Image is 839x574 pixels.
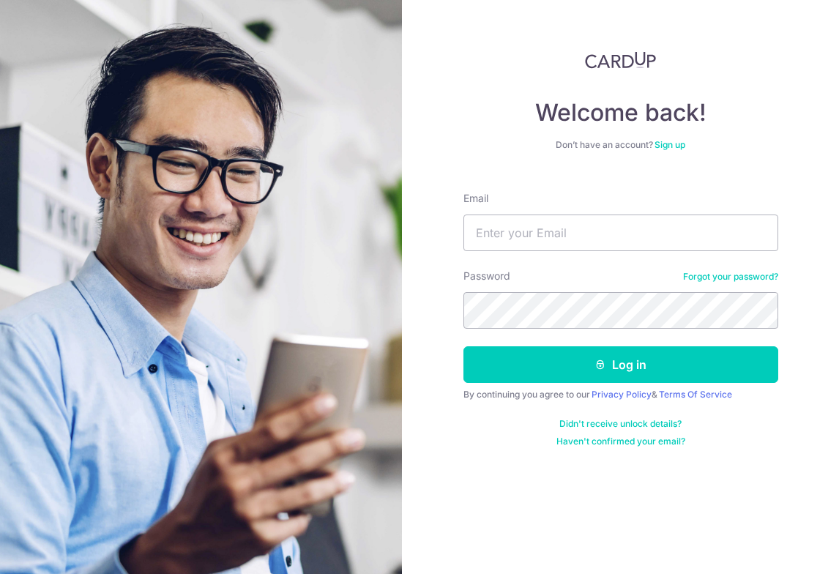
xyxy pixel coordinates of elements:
label: Email [463,191,488,206]
a: Sign up [655,139,685,150]
a: Terms Of Service [659,389,732,400]
img: CardUp Logo [585,51,657,69]
a: Didn't receive unlock details? [559,418,682,430]
a: Forgot your password? [683,271,778,283]
input: Enter your Email [463,215,778,251]
div: Don’t have an account? [463,139,778,151]
label: Password [463,269,510,283]
a: Privacy Policy [592,389,652,400]
div: By continuing you agree to our & [463,389,778,400]
h4: Welcome back! [463,98,778,127]
a: Haven't confirmed your email? [556,436,685,447]
button: Log in [463,346,778,383]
